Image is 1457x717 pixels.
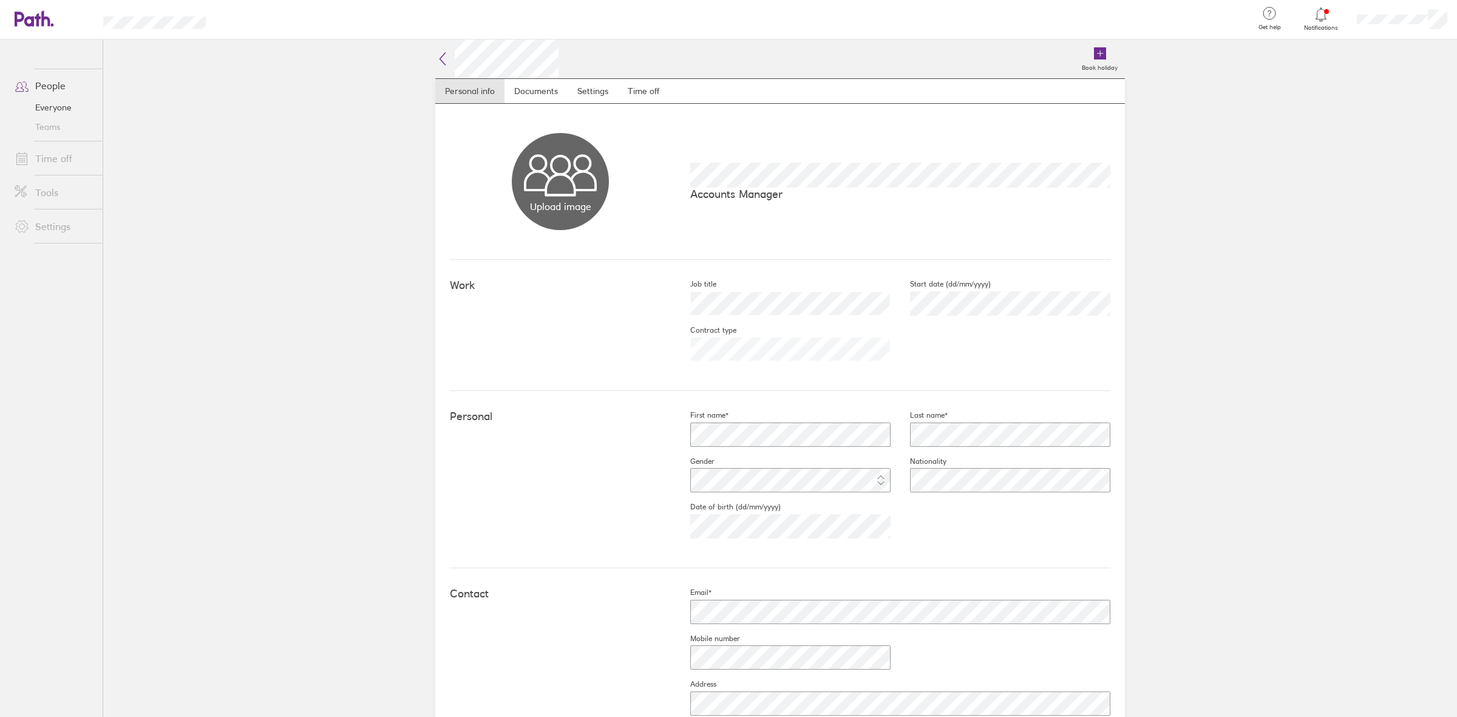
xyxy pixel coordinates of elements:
[5,98,103,117] a: Everyone
[504,79,568,103] a: Documents
[5,180,103,205] a: Tools
[1075,39,1125,78] a: Book holiday
[5,117,103,137] a: Teams
[450,588,671,600] h4: Contact
[671,502,781,512] label: Date of birth (dd/mm/yyyy)
[671,279,716,289] label: Job title
[5,214,103,239] a: Settings
[671,325,736,335] label: Contract type
[891,279,991,289] label: Start date (dd/mm/yyyy)
[435,79,504,103] a: Personal info
[671,457,715,466] label: Gender
[1075,61,1125,72] label: Book holiday
[1302,6,1341,32] a: Notifications
[891,457,946,466] label: Nationality
[891,410,948,420] label: Last name*
[450,410,671,423] h4: Personal
[568,79,618,103] a: Settings
[5,73,103,98] a: People
[671,410,728,420] label: First name*
[450,279,671,292] h4: Work
[690,188,1110,200] p: Accounts Manager
[671,588,712,597] label: Email*
[1302,24,1341,32] span: Notifications
[5,146,103,171] a: Time off
[671,679,716,689] label: Address
[618,79,669,103] a: Time off
[1250,24,1289,31] span: Get help
[671,634,740,644] label: Mobile number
